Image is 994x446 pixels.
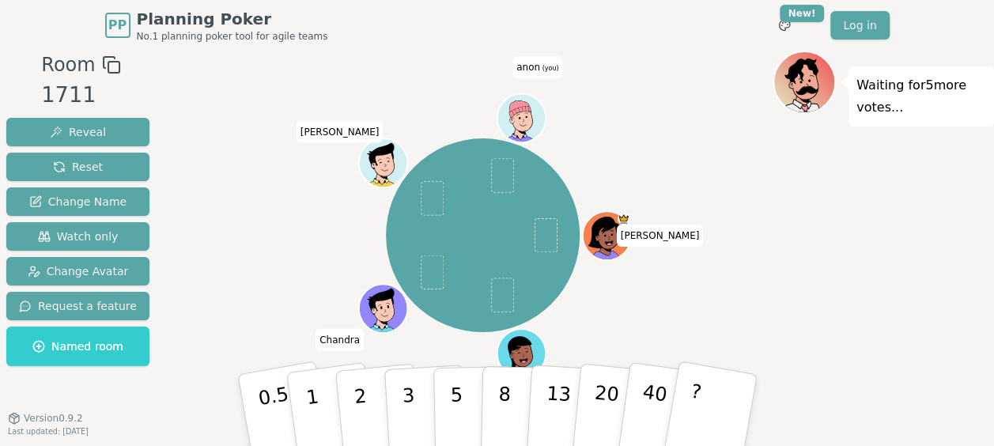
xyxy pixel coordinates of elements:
span: Named room [32,338,123,354]
span: Room [41,51,95,79]
span: Reset [53,159,103,175]
span: Version 0.9.2 [24,412,83,425]
span: Request a feature [19,298,137,314]
a: PPPlanning PokerNo.1 planning poker tool for agile teams [105,8,328,43]
span: No.1 planning poker tool for agile teams [137,30,328,43]
a: Log in [830,11,889,40]
button: Named room [6,327,149,366]
span: Planning Poker [137,8,328,30]
span: Natasha is the host [617,213,629,225]
span: (you) [540,65,559,72]
span: Click to change your name [316,328,364,350]
span: Click to change your name [512,56,562,78]
button: Request a feature [6,292,149,320]
button: Reveal [6,118,149,146]
span: Change Avatar [28,263,129,279]
button: Click to change your avatar [498,95,544,141]
button: Change Name [6,187,149,216]
span: Last updated: [DATE] [8,427,89,436]
button: Change Avatar [6,257,149,285]
button: Watch only [6,222,149,251]
span: PP [108,16,127,35]
span: Click to change your name [617,225,704,247]
button: Version0.9.2 [8,412,83,425]
button: New! [770,11,799,40]
span: Watch only [38,229,119,244]
span: Reveal [50,124,106,140]
p: Waiting for 5 more votes... [856,74,986,119]
span: Change Name [29,194,127,210]
button: Reset [6,153,149,181]
div: New! [780,5,825,22]
span: Click to change your name [297,120,384,142]
div: 1711 [41,79,120,111]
